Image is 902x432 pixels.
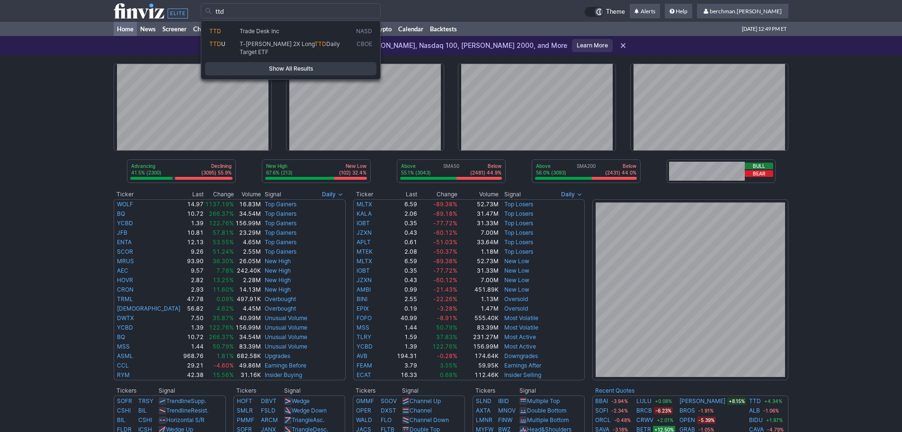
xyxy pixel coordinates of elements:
a: Home [114,22,137,36]
span: -50.37% [433,248,457,255]
td: 16.83M [234,199,261,209]
span: 266.37% [209,333,234,340]
td: 10.72 [182,332,204,342]
span: -77.72% [433,267,457,274]
a: MNOV [498,407,516,414]
th: Last [384,190,418,199]
p: Above [536,163,566,169]
td: 2.55 [384,294,418,304]
a: HOFT [237,397,252,404]
a: YCBD [117,324,133,331]
a: Top Losers [504,201,533,208]
a: Theme [584,7,625,17]
a: DXST [381,407,396,414]
a: JZXN [357,229,372,236]
a: Wedge [292,397,310,404]
p: Above [401,163,431,169]
a: Crypto [369,22,395,36]
span: [DATE] 12:49 PM ET [742,22,786,36]
span: Show All Results [209,64,372,74]
td: 1.13M [458,294,499,304]
a: Overbought [265,305,296,312]
td: 4.45M [234,304,261,313]
td: 56.82 [182,304,204,313]
a: Top Losers [504,248,533,255]
a: Insider Selling [504,371,541,378]
span: 53.55% [213,239,234,246]
a: TRSY [138,397,153,404]
td: 47.78 [182,294,204,304]
a: Upgrades [265,352,290,359]
td: 0.99 [384,285,418,294]
span: U [221,40,225,47]
span: berchman.[PERSON_NAME] [710,8,782,15]
a: FLO [381,416,392,423]
a: TRML [117,295,133,303]
a: New Low [504,286,529,293]
a: Top Gainers [265,239,296,246]
td: 1.18M [458,247,499,257]
a: CRWV [636,415,653,425]
td: 7.50 [182,313,204,323]
a: Learn More [572,39,613,52]
a: berchman.[PERSON_NAME] [697,4,788,19]
th: Volume [234,190,261,199]
a: TLRY [357,333,371,340]
td: 31.47M [458,209,499,219]
input: Search [201,3,381,18]
td: 93.90 [182,257,204,266]
a: Top Losers [504,229,533,236]
span: Asc. [313,416,324,423]
a: BQ [117,210,125,217]
td: 0.19 [384,304,418,313]
a: LMNR [476,416,492,423]
th: Change [204,190,234,199]
a: New Low [504,257,529,265]
a: TriangleAsc. [292,416,324,423]
a: BIDU [749,415,763,425]
a: Multiple Top [527,397,560,404]
a: PMMF [237,416,254,423]
a: AXTA [476,407,491,414]
p: (2431) 44.0% [605,169,636,176]
a: MRUS [117,257,134,265]
a: SMLR [237,407,253,414]
p: Below [605,163,636,169]
th: Ticker [114,190,182,199]
th: Volume [458,190,499,199]
td: 156.99M [234,323,261,332]
a: Recent Quotes [595,387,634,394]
a: YCBD [117,220,133,227]
a: Top Gainers [265,248,296,255]
a: ECAT [357,371,371,378]
p: 41.5% (2300) [131,169,161,176]
a: Screener [159,22,190,36]
p: Evolving the Heatmap: [PERSON_NAME], Nasdaq 100, [PERSON_NAME] 2000, and More [274,41,567,50]
p: Advancing [131,163,161,169]
a: JZXN [357,276,372,284]
td: 14.97 [182,199,204,209]
a: New High [265,286,291,293]
td: 31.33M [458,219,499,228]
a: APLT [357,239,371,246]
th: Change [418,190,458,199]
span: 11.60% [213,286,234,293]
a: BBAI [595,396,608,406]
td: 555.40K [458,313,499,323]
td: 1.59 [384,332,418,342]
span: TTD [209,28,221,35]
a: BINI [357,295,367,303]
td: 10.72 [182,209,204,219]
a: Earnings Before [265,362,306,369]
span: T-[PERSON_NAME] 2X Long [240,40,314,47]
span: -60.12% [433,276,457,284]
a: Most Active [504,343,536,350]
td: 0.43 [384,228,418,238]
a: Earnings After [504,362,541,369]
a: Channel [410,407,432,414]
span: 122.76% [209,324,234,331]
a: LULU [636,396,652,406]
a: SOFR [117,397,132,404]
td: 0.43 [384,276,418,285]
